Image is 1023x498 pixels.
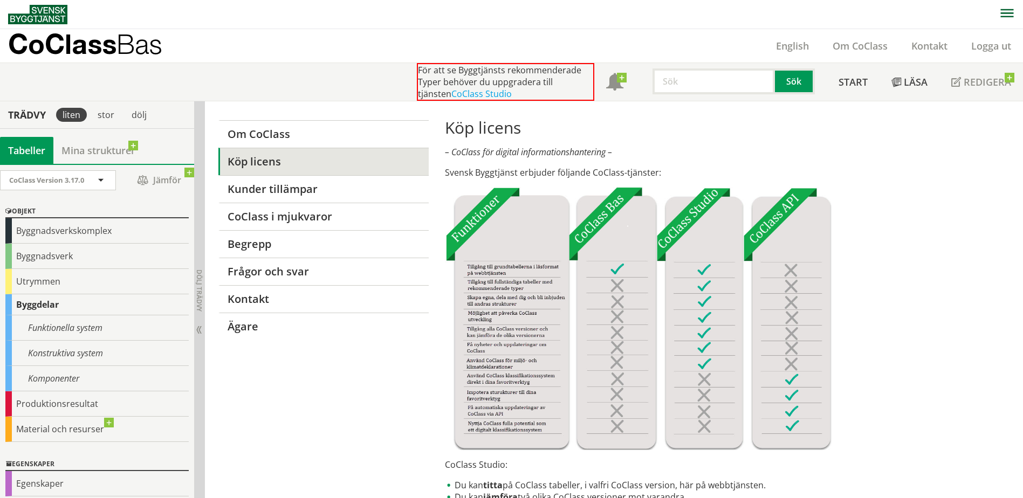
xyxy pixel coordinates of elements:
[2,109,52,121] div: Trädvy
[8,38,162,50] p: CoClass
[5,471,189,496] div: Egenskaper
[9,175,84,185] span: CoClass Version 3.17.0
[56,108,87,122] div: liten
[5,218,189,244] div: Byggnadsverkskomplex
[5,341,189,366] div: Konstruktiva system
[417,63,594,101] div: För att se Byggtjänsts rekommenderade Typer behöver du uppgradera till tjänsten
[218,203,428,230] a: CoClass i mjukvaror
[5,294,189,315] div: Byggdelar
[218,313,428,340] a: Ägare
[900,39,959,52] a: Kontakt
[445,479,881,491] li: Du kan på CoClass tabeller, i valfri CoClass version, här på webbtjänsten.
[821,39,900,52] a: Om CoClass
[91,108,121,122] div: stor
[218,258,428,285] a: Frågor och svar
[827,63,880,101] a: Start
[5,315,189,341] div: Funktionella system
[839,75,868,88] span: Start
[218,148,428,175] a: Köp licens
[218,285,428,313] a: Kontakt
[127,171,191,190] span: Jämför
[445,459,881,471] p: CoClass Studio:
[5,417,189,442] div: Material och resurser
[653,68,775,94] input: Sök
[218,230,428,258] a: Begrepp
[451,88,512,100] a: CoClass Studio
[218,120,428,148] a: Om CoClass
[116,28,162,60] span: Bas
[904,75,928,88] span: Läsa
[445,146,612,158] em: – CoClass för digital informationshantering –
[939,63,1023,101] a: Redigera
[5,458,189,471] div: Egenskaper
[125,108,153,122] div: dölj
[5,269,189,294] div: Utrymmen
[8,5,67,24] img: Svensk Byggtjänst
[880,63,939,101] a: Läsa
[964,75,1011,88] span: Redigera
[195,269,204,312] span: Dölj trädvy
[959,39,1023,52] a: Logga ut
[606,74,623,92] span: Notifikationer
[5,244,189,269] div: Byggnadsverk
[764,39,821,52] a: English
[53,137,143,164] a: Mina strukturer
[218,175,428,203] a: Kunder tillämpar
[5,391,189,417] div: Produktionsresultat
[445,167,881,178] p: Svensk Byggtjänst erbjuder följande CoClass-tjänster:
[775,68,815,94] button: Sök
[445,187,832,450] img: Tjnster-Tabell_CoClassBas-Studio-API2022-12-22.jpg
[5,205,189,218] div: Objekt
[483,479,503,491] strong: titta
[5,366,189,391] div: Komponenter
[8,29,186,63] a: CoClassBas
[445,118,881,137] h1: Köp licens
